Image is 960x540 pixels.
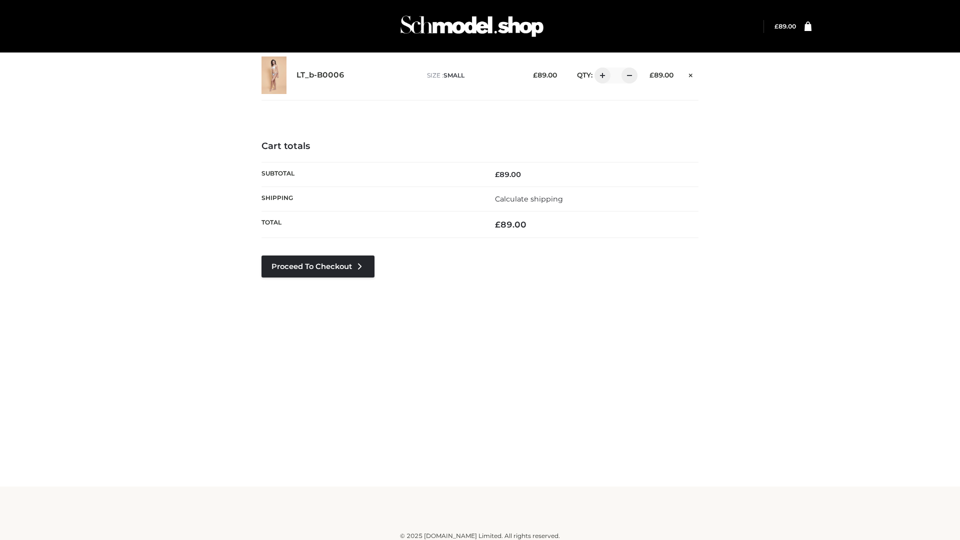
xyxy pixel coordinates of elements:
th: Total [261,211,480,238]
a: LT_b-B0006 [296,70,344,80]
div: QTY: [567,67,634,83]
span: £ [495,170,499,179]
h4: Cart totals [261,141,698,152]
span: £ [774,22,778,30]
bdi: 89.00 [774,22,796,30]
a: Calculate shipping [495,194,563,203]
th: Shipping [261,186,480,211]
bdi: 89.00 [533,71,557,79]
bdi: 89.00 [649,71,673,79]
bdi: 89.00 [495,170,521,179]
a: Remove this item [683,67,698,80]
span: SMALL [443,71,464,79]
p: size : [427,71,517,80]
bdi: 89.00 [495,219,526,229]
a: Proceed to Checkout [261,255,374,277]
span: £ [649,71,654,79]
a: £89.00 [774,22,796,30]
span: £ [533,71,537,79]
span: £ [495,219,500,229]
img: Schmodel Admin 964 [397,6,547,46]
th: Subtotal [261,162,480,186]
